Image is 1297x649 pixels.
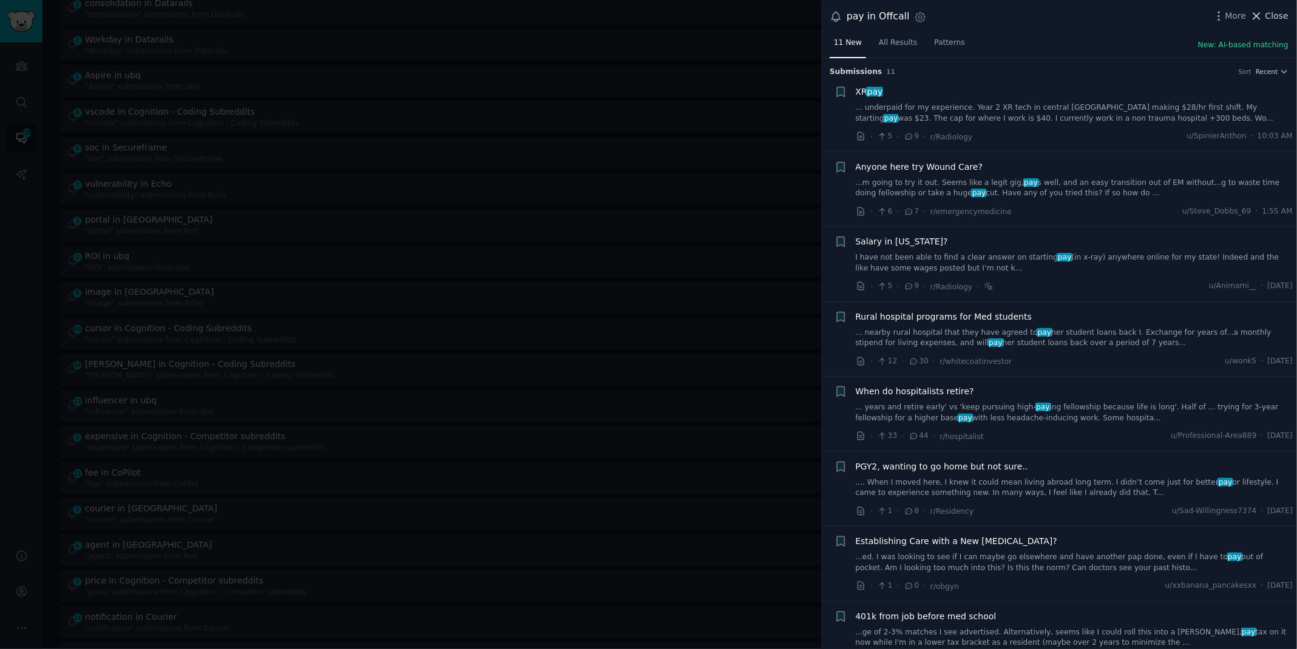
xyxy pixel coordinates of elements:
span: [DATE] [1268,281,1293,292]
span: · [870,205,873,218]
span: · [977,280,979,293]
a: Salary in [US_STATE]? [856,235,948,248]
span: · [1251,131,1253,142]
span: More [1225,10,1247,22]
span: Recent [1256,67,1278,76]
span: 11 New [834,38,862,49]
span: 10:03 AM [1258,131,1293,142]
span: pay [1035,403,1051,411]
a: Establishing Care with a New [MEDICAL_DATA]? [856,535,1058,548]
span: pay [1037,328,1052,337]
span: pay [883,114,899,123]
span: · [1256,206,1258,217]
span: 44 [909,431,929,442]
span: · [897,505,899,517]
span: pay [1217,478,1233,486]
span: · [902,430,904,443]
a: ...m going to try it out. Seems like a legit gig,pays well, and an easy transition out of EM with... [856,178,1293,199]
span: r/Residency [930,507,974,516]
a: ... nearby rural hospital that they have agreed topayher student loans back I. Exchange for years... [856,328,1293,349]
a: Rural hospital programs for Med students [856,311,1032,323]
span: · [933,355,935,368]
span: 6 [877,206,892,217]
span: · [870,430,873,443]
span: 1:55 AM [1262,206,1293,217]
span: 5 [877,131,892,142]
span: 1 [877,506,892,517]
span: · [870,130,873,143]
span: r/hospitalist [940,432,984,441]
span: pay [1241,628,1257,636]
span: 1 [877,580,892,591]
button: Close [1250,10,1289,22]
span: · [870,580,873,593]
div: Sort [1239,67,1252,76]
span: 7 [904,206,919,217]
span: · [897,205,899,218]
span: pay [1057,253,1072,261]
span: · [1261,431,1264,442]
span: pay [971,189,987,197]
span: · [897,580,899,593]
a: When do hospitalists retire? [856,385,974,398]
span: 9 [904,131,919,142]
button: More [1213,10,1247,22]
a: ...ge of 2-3% matches I see advertised. Alternatively, seems like I could roll this into a [PERSO... [856,627,1293,648]
span: · [897,130,899,143]
span: [DATE] [1268,431,1293,442]
span: 8 [904,506,919,517]
span: r/Radiology [930,283,973,291]
span: · [1261,506,1264,517]
button: New: AI-based matching [1198,40,1289,51]
button: Recent [1256,67,1289,76]
span: r/emergencymedicine [930,207,1012,216]
span: Submission s [830,67,882,78]
span: [DATE] [1268,580,1293,591]
a: XRpay [856,86,883,98]
span: u/SpinierAnthon [1187,131,1247,142]
span: · [924,130,926,143]
span: · [897,280,899,293]
span: u/Professional-Area889 [1171,431,1256,442]
span: u/Steve_Dobbs_69 [1182,206,1251,217]
span: · [924,580,926,593]
span: · [1261,356,1264,367]
span: · [870,355,873,368]
span: Patterns [935,38,965,49]
span: 11 [887,68,896,75]
a: PGY2, wanting to go home but not sure.. [856,460,1028,473]
span: 12 [877,356,897,367]
span: · [902,355,904,368]
a: 401k from job before med school [856,610,997,623]
span: r/whitecoatinvestor [940,357,1012,366]
span: 0 [904,580,919,591]
span: Close [1265,10,1289,22]
span: · [1261,580,1264,591]
span: 30 [909,356,929,367]
span: r/obgyn [930,582,959,591]
span: 33 [877,431,897,442]
a: ... underpaid for my experience. Year 2 XR tech in central [GEOGRAPHIC_DATA] making $28/hr first ... [856,103,1293,124]
span: [DATE] [1268,356,1293,367]
div: pay in Offcall [847,9,910,24]
span: pay [1023,178,1039,187]
a: Anyone here try Wound Care? [856,161,983,173]
span: · [870,280,873,293]
span: XR [856,86,883,98]
span: r/Radiology [930,133,973,141]
span: u/xxbanana_pancakesxx [1165,580,1257,591]
span: · [1261,281,1264,292]
span: pay [866,87,884,96]
span: · [924,205,926,218]
span: · [924,505,926,517]
span: 9 [904,281,919,292]
span: [DATE] [1268,506,1293,517]
span: · [924,280,926,293]
span: u/Sad-Willingness7374 [1173,506,1257,517]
